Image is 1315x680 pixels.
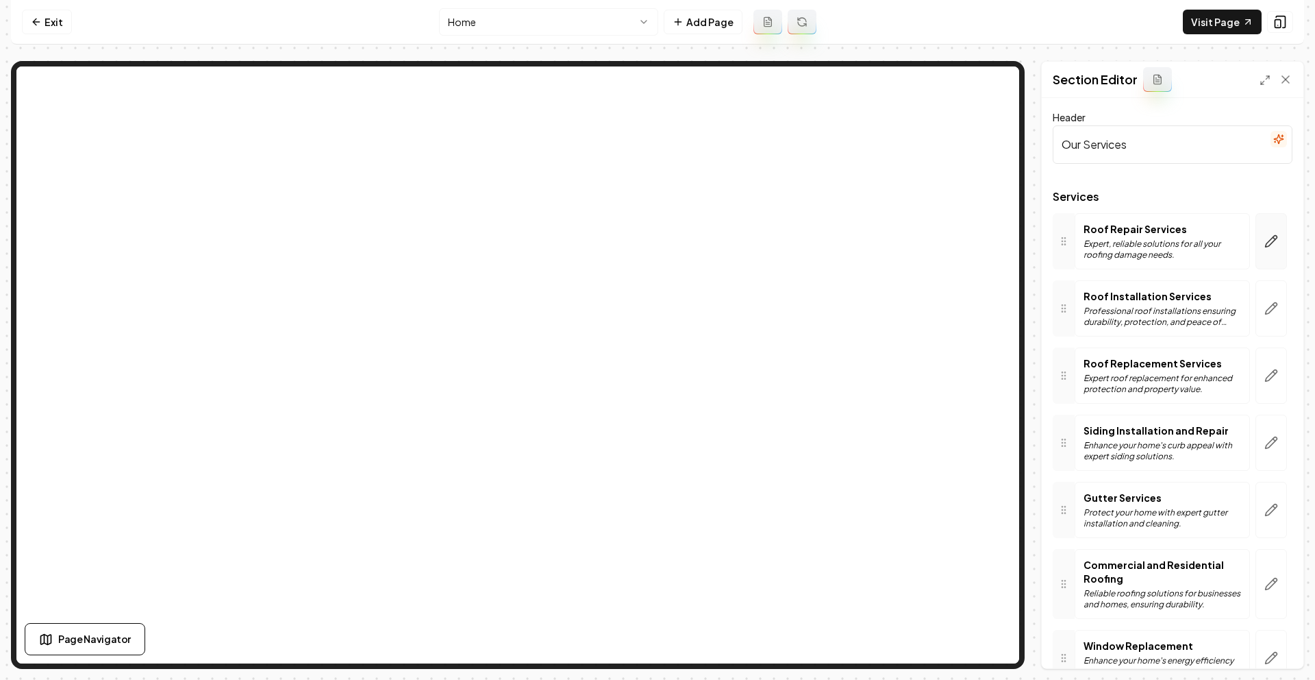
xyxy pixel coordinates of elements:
label: Header [1053,111,1086,123]
p: Protect your home with expert gutter installation and cleaning. [1084,507,1241,529]
p: Reliable roofing solutions for businesses and homes, ensuring durability. [1084,588,1241,610]
p: Expert roof replacement for enhanced protection and property value. [1084,373,1241,395]
p: Roof Replacement Services [1084,356,1241,370]
p: Professional roof installations ensuring durability, protection, and peace of mind. [1084,306,1241,328]
button: Add admin section prompt [1143,67,1172,92]
p: Commercial and Residential Roofing [1084,558,1241,585]
a: Visit Page [1183,10,1262,34]
p: Siding Installation and Repair [1084,424,1241,437]
p: Enhance your home's energy efficiency with expert window replacement. [1084,655,1241,677]
p: Expert, reliable solutions for all your roofing damage needs. [1084,239,1241,260]
input: Header [1053,125,1292,164]
a: Exit [22,10,72,34]
p: Enhance your home's curb appeal with expert siding solutions. [1084,440,1241,462]
p: Gutter Services [1084,491,1241,505]
button: Add Page [664,10,742,34]
p: Window Replacement [1084,639,1241,653]
p: Roof Installation Services [1084,289,1241,303]
button: Add admin page prompt [753,10,782,34]
button: Regenerate page [788,10,816,34]
p: Roof Repair Services [1084,222,1241,236]
span: Page Navigator [58,632,131,646]
button: Page Navigator [25,623,145,655]
span: Services [1053,191,1292,202]
h2: Section Editor [1053,70,1138,89]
